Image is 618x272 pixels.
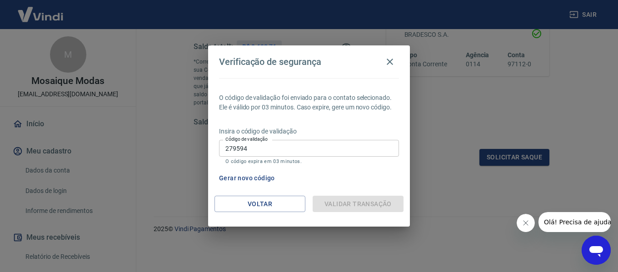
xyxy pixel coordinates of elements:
button: Gerar novo código [215,170,279,187]
iframe: Fechar mensagem [517,214,535,232]
p: O código expira em 03 minutos. [225,158,393,164]
span: Olá! Precisa de ajuda? [5,6,76,14]
iframe: Mensagem da empresa [538,212,611,232]
p: Insira o código de validação [219,127,399,136]
button: Voltar [214,196,305,213]
p: O código de validação foi enviado para o contato selecionado. Ele é válido por 03 minutos. Caso e... [219,93,399,112]
iframe: Botão para abrir a janela de mensagens [582,236,611,265]
h4: Verificação de segurança [219,56,321,67]
label: Código de validação [225,136,268,143]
